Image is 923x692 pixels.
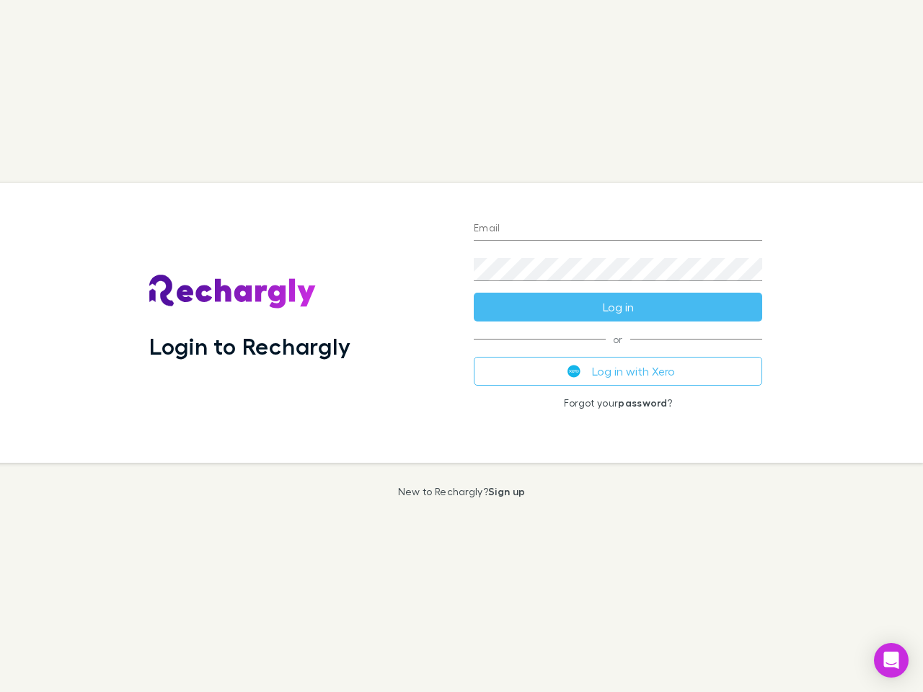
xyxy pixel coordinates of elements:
p: New to Rechargly? [398,486,526,497]
div: Open Intercom Messenger [874,643,909,678]
p: Forgot your ? [474,397,762,409]
img: Xero's logo [568,365,580,378]
img: Rechargly's Logo [149,275,317,309]
a: Sign up [488,485,525,497]
button: Log in with Xero [474,357,762,386]
span: or [474,339,762,340]
button: Log in [474,293,762,321]
a: password [618,396,667,409]
h1: Login to Rechargly [149,332,350,360]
